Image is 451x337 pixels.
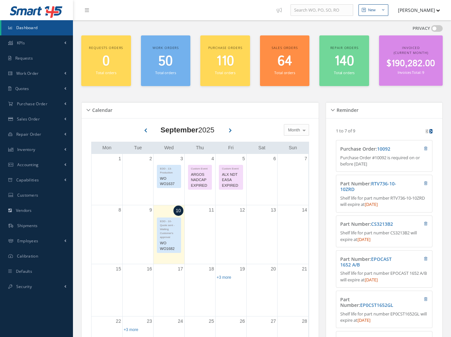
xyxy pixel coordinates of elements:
span: KPIs [17,40,25,46]
span: Dashboard [16,25,38,30]
p: Shelf life for part number EPOCAST 1652 A/B will expire at [340,270,428,283]
span: Accounting [17,162,39,168]
span: Defaults [16,268,32,274]
a: September 1, 2025 [117,154,122,164]
div: Custom Event [188,165,212,171]
a: Friday [227,144,235,152]
a: September 5, 2025 [241,154,246,164]
span: 50 [158,52,173,71]
td: September 15, 2025 [92,264,122,316]
span: : [376,146,390,152]
span: Calibration [17,253,38,259]
div: New [368,7,376,13]
td: September 9, 2025 [122,205,153,264]
td: September 11, 2025 [184,205,215,264]
td: September 8, 2025 [92,205,122,264]
td: September 4, 2025 [184,154,215,205]
a: September 17, 2025 [176,264,184,274]
h4: Part Number [340,297,403,308]
h4: Part Number [340,181,403,192]
a: September 11, 2025 [208,205,216,215]
a: Repair orders 140 Total orders [319,35,369,86]
span: Work orders [153,45,179,50]
td: September 19, 2025 [216,264,246,316]
a: September 15, 2025 [114,264,122,274]
span: Purchase orders [208,45,242,50]
span: $190,282.00 [386,57,435,70]
td: September 13, 2025 [246,205,277,264]
button: [PERSON_NAME] [392,4,440,17]
span: (Current Month) [394,50,428,55]
span: [DATE] [357,317,370,323]
label: PRIVACY [413,25,430,32]
td: September 7, 2025 [278,154,308,205]
a: September 21, 2025 [300,264,308,274]
td: September 18, 2025 [184,264,215,316]
a: September 9, 2025 [148,205,154,215]
a: September 12, 2025 [238,205,246,215]
span: 140 [334,52,354,71]
span: Work Order [16,71,39,76]
a: September 7, 2025 [303,154,308,164]
a: September 18, 2025 [208,264,216,274]
td: September 16, 2025 [122,264,153,316]
span: Repair Order [16,131,41,137]
div: WO WO1682 [157,239,180,253]
a: Invoiced (Current Month) $190,282.00 Invoices Total: 9 [379,35,443,86]
td: September 17, 2025 [154,264,184,316]
a: September 26, 2025 [238,316,246,326]
a: September 23, 2025 [146,316,154,326]
span: Month [287,127,300,133]
td: September 2, 2025 [122,154,153,205]
a: EPOCAST 1652 A/B [340,256,392,268]
span: Sales Order [17,116,40,122]
a: September 22, 2025 [114,316,122,326]
td: September 5, 2025 [216,154,246,205]
h4: Part Number [340,257,403,268]
div: EDD - 13-Production [157,165,180,175]
a: Show 3 more events [124,327,138,332]
small: Total orders [274,70,295,75]
span: [DATE] [357,236,370,242]
span: [DATE] [365,277,378,283]
span: Quotes [15,86,29,91]
p: Shelf life for part number CS3213B2 will expire at [340,230,428,243]
p: 1 to 7 of 9 [336,128,355,134]
a: Monday [101,144,113,152]
a: Wednesday [163,144,175,152]
h5: Reminder [335,105,358,113]
a: 10092 [377,146,390,152]
td: September 21, 2025 [278,264,308,316]
span: : [340,256,392,268]
a: September 19, 2025 [238,264,246,274]
span: Employees [17,238,38,244]
a: Dashboard [1,20,73,35]
b: September [161,126,198,134]
small: Invoices Total: 9 [398,70,424,75]
span: Requests [15,55,33,61]
td: September 3, 2025 [154,154,184,205]
a: September 27, 2025 [269,316,277,326]
span: Sales orders [272,45,297,50]
span: Requests orders [89,45,123,50]
button: New [358,4,388,16]
a: Show 3 more events [217,275,231,280]
span: Capabilities [16,177,39,183]
a: September 14, 2025 [300,205,308,215]
a: Tuesday [133,144,143,152]
a: RTV736-10-10ZRD [340,180,396,192]
span: : [359,302,393,308]
p: Purchase Order #10092 is required on or before [DATE] [340,155,428,168]
input: Search WO, PO, SO, RO [290,4,353,16]
span: [DATE] [365,201,378,207]
div: EDD - 10-Quote sent - Waiting Customer's approval [157,218,180,239]
a: September 16, 2025 [146,264,154,274]
a: September 4, 2025 [210,154,215,164]
p: Shelf life for part number RTV736-10-10ZRD will expire at [340,195,428,208]
h4: Purchase Order [340,146,403,152]
div: ARGOS NADCAP EXPIRED [188,171,212,189]
a: Saturday [257,144,267,152]
a: September 10, 2025 [173,206,183,216]
h5: Calendar [90,105,112,113]
a: September 6, 2025 [272,154,277,164]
